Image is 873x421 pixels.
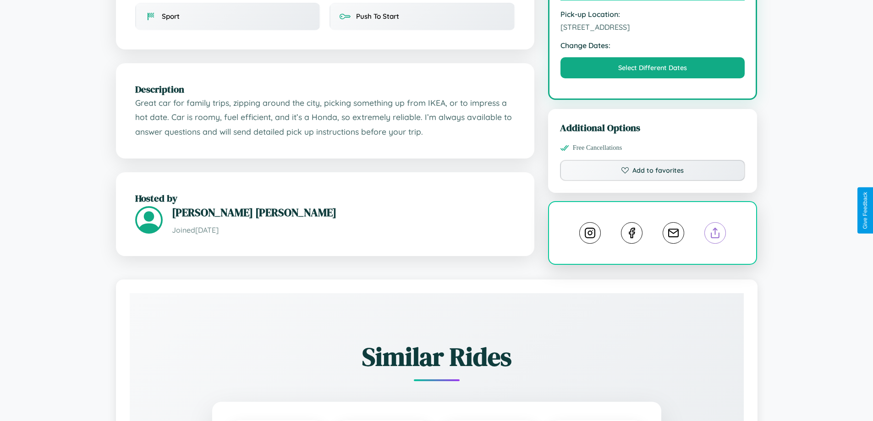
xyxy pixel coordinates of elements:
h3: Additional Options [560,121,746,134]
h2: Similar Rides [162,339,712,374]
strong: Change Dates: [560,41,745,50]
div: Give Feedback [862,192,868,229]
p: Great car for family trips, zipping around the city, picking something up from IKEA, or to impres... [135,96,515,139]
p: Joined [DATE] [172,224,515,237]
h2: Hosted by [135,191,515,205]
span: Sport [162,12,180,21]
span: Push To Start [356,12,399,21]
strong: Pick-up Location: [560,10,745,19]
span: Free Cancellations [573,144,622,152]
h3: [PERSON_NAME] [PERSON_NAME] [172,205,515,220]
span: [STREET_ADDRESS] [560,22,745,32]
button: Select Different Dates [560,57,745,78]
button: Add to favorites [560,160,746,181]
h2: Description [135,82,515,96]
